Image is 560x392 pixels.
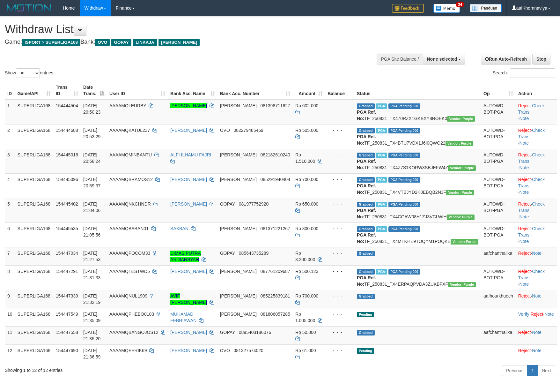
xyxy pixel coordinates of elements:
td: 6 [5,222,15,247]
span: AAAAMQPHEBO0103 [109,312,154,317]
td: SUPERLIGA168 [15,326,53,344]
span: GOPAY [220,330,235,335]
span: [DATE] 20:50:23 [83,103,101,115]
div: Showing 1 to 12 of 12 entries [5,365,229,373]
a: Note [519,282,529,287]
a: Reject [518,128,531,133]
span: Rp 500.123 [295,269,318,274]
a: Check Trans [518,177,545,188]
a: Reject [518,201,531,207]
th: Amount: activate to sort column ascending [293,81,325,100]
a: Reject [531,312,543,317]
td: · [516,326,557,344]
b: PGA Ref. No: [357,109,376,121]
td: TF_250831_TX470RZX1GKBXY8ROEK0 [354,100,481,124]
span: Copy 085643735289 to clipboard [239,251,269,256]
a: Reject [518,103,531,108]
span: 154447549 [56,312,78,317]
td: 5 [5,198,15,222]
span: 154445535 [56,226,78,231]
th: Status [354,81,481,100]
b: PGA Ref. No: [357,159,376,170]
span: [PERSON_NAME] [220,293,257,298]
a: Check Trans [518,226,545,237]
a: Check Trans [518,269,545,280]
a: Note [519,116,529,121]
td: 3 [5,149,15,173]
td: SUPERLIGA168 [15,265,53,290]
a: Note [519,214,529,219]
span: 154447558 [56,330,78,335]
td: SUPERLIGA168 [15,100,53,124]
a: Reject [518,269,531,274]
div: - - - [328,347,352,354]
td: 7 [5,247,15,265]
th: Bank Acc. Number: activate to sort column ascending [217,81,293,100]
span: Copy 082182610240 to clipboard [260,152,290,157]
span: Rp 700.000 [295,293,318,298]
a: Check Trans [518,152,545,164]
a: 1 [527,365,538,376]
td: · · [516,149,557,173]
span: Vendor URL: https://trx4.1velocity.biz [447,215,475,220]
td: · [516,247,557,265]
a: Note [532,293,542,298]
span: Vendor URL: https://trx4.1velocity.biz [448,282,476,287]
img: panduan.png [470,4,502,12]
span: Marked by aafmaleo [376,269,387,275]
span: [DATE] 21:32:19 [83,293,101,305]
span: Grabbed [357,269,375,275]
span: GOPAY [111,39,131,46]
td: · [516,344,557,363]
button: None selected [423,54,465,64]
div: - - - [328,311,352,317]
a: [PERSON_NAME] [170,348,207,353]
span: AAAAMQBABAN01 [109,226,149,231]
a: Note [532,251,542,256]
a: Note [519,190,529,195]
span: Copy 0895403186076 to clipboard [239,330,271,335]
td: AUTOWD-BOT-PGA [481,222,516,247]
span: Rp 1.005.000 [295,312,315,323]
span: LINKAJA [133,39,157,46]
td: · [516,290,557,308]
span: Grabbed [357,294,375,299]
div: - - - [328,225,352,232]
span: GOPAY [220,251,235,256]
td: TF_250831_TX4MTKHE9TOQYM1POQKE [354,222,481,247]
span: 154445016 [56,152,78,157]
span: Copy 081327574020 to clipboard [233,348,263,353]
span: Vendor URL: https://trx4.1velocity.biz [448,165,476,171]
th: Op: activate to sort column ascending [481,81,516,100]
a: Check Trans [518,103,545,115]
td: 11 [5,326,15,344]
span: Marked by aafchhiseyha [376,202,387,207]
span: Grabbed [357,202,375,207]
span: PGA Pending [388,153,420,158]
b: PGA Ref. No: [357,232,376,244]
h1: Withdraw List [5,23,367,36]
td: SUPERLIGA168 [15,290,53,308]
span: AAAAMQLEURBY [109,103,146,108]
th: Bank Acc. Name: activate to sort column ascending [168,81,217,100]
div: - - - [328,293,352,299]
td: · · [516,198,557,222]
div: PGA Site Balance / [377,54,423,64]
span: GOPAY [220,201,235,207]
span: AAAAMQPOCOM33 [109,251,150,256]
span: 154445096 [56,177,78,182]
span: [PERSON_NAME] [220,269,257,274]
td: · · [516,173,557,198]
a: Note [532,348,542,353]
span: ISPORT > SUPERLIGA168 [22,39,80,46]
a: Run Auto-Refresh [481,54,531,64]
span: Rp 505.000 [295,128,318,133]
span: Copy 081398711627 to clipboard [260,103,290,108]
a: Check Trans [518,128,545,139]
span: Marked by aafsoycanthlai [376,128,387,133]
a: [PERSON_NAME] [170,269,207,274]
span: AAAAMQMINBANTU [109,152,152,157]
span: 154444504 [56,103,78,108]
span: AAAAMQKATUL237 [109,128,150,133]
a: Note [519,165,529,170]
